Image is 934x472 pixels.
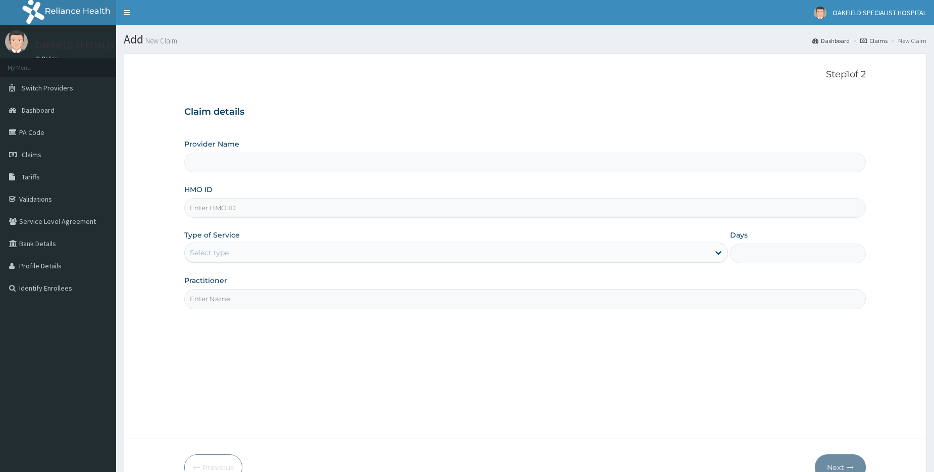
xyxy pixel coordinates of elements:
input: Enter Name [184,289,866,309]
span: OAKFIELD SPECIALIST HOSPITAL [833,8,926,17]
span: Tariffs [22,172,40,181]
label: HMO ID [184,184,213,195]
label: Provider Name [184,139,239,149]
input: Enter HMO ID [184,198,866,218]
p: Step 1 of 2 [184,69,866,80]
img: User Image [814,7,826,19]
span: Claims [22,150,41,159]
h3: Claim details [184,107,866,118]
h1: Add [124,33,926,46]
p: OAKFIELD SPECIALIST HOSPITAL [35,41,162,50]
span: Switch Providers [22,83,73,92]
a: Online [35,55,60,62]
li: New Claim [889,36,926,45]
label: Type of Service [184,230,240,240]
label: Practitioner [184,275,227,286]
div: Select type [190,248,229,258]
label: Days [730,230,748,240]
small: New Claim [143,37,177,44]
a: Claims [860,36,888,45]
img: User Image [5,30,28,53]
span: Dashboard [22,106,55,115]
a: Dashboard [812,36,850,45]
